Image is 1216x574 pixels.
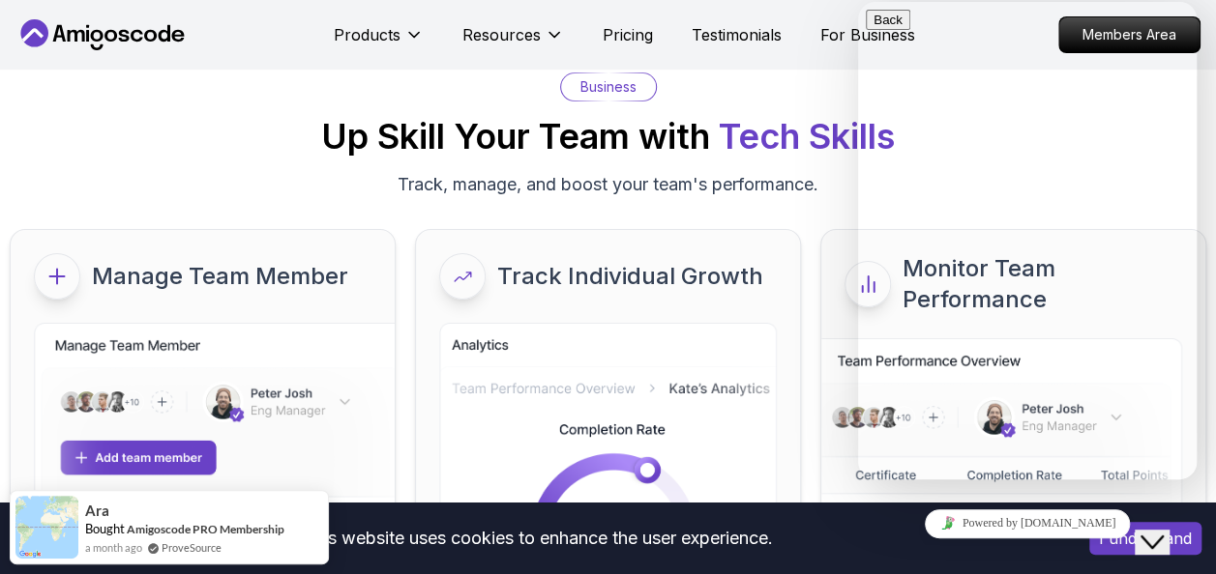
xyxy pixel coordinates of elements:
iframe: chat widget [858,502,1197,545]
span: a month ago [85,539,142,556]
img: provesource social proof notification image [15,496,78,559]
h2: Up Skill Your Team with [321,117,895,156]
p: Manage Team Member [92,261,348,292]
p: Products [334,23,400,46]
iframe: chat widget [1135,497,1197,555]
p: Business [580,77,637,97]
a: For Business [820,23,915,46]
a: ProveSource [162,539,222,556]
a: Pricing [603,23,653,46]
p: Resources [462,23,541,46]
button: Resources [462,23,564,62]
div: This website uses cookies to enhance the user experience. [15,517,1060,560]
span: Ara [85,502,109,519]
p: Track, manage, and boost your team's performance. [398,171,818,198]
a: Amigoscode PRO Membership [127,522,284,536]
iframe: chat widget [858,2,1197,479]
p: Track Individual Growth [497,261,763,292]
span: Tech Skills [719,115,895,158]
span: Bought [85,521,125,536]
button: Products [334,23,424,62]
a: Testimonials [692,23,782,46]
